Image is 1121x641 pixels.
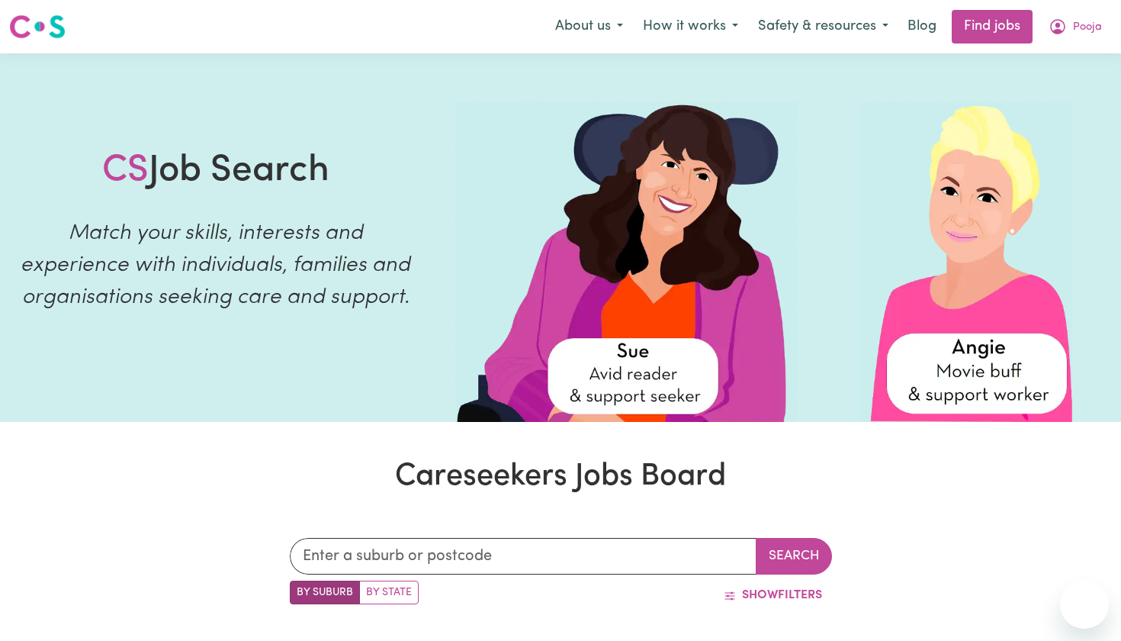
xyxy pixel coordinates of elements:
[742,589,778,601] span: Show
[102,153,149,189] span: CS
[756,538,832,575] button: Search
[748,11,898,43] button: Safety & resources
[290,581,360,604] label: Search by suburb/post code
[545,11,633,43] button: About us
[9,9,66,44] a: Careseekers logo
[290,538,756,575] input: Enter a suburb or postcode
[633,11,748,43] button: How it works
[952,10,1033,43] a: Find jobs
[1073,19,1102,36] span: Pooja
[359,581,419,604] label: Search by state
[1060,580,1109,629] iframe: Button to launch messaging window
[898,10,946,43] a: Blog
[18,217,413,314] p: Match your skills, interests and experience with individuals, families and organisations seeking ...
[1039,11,1112,43] button: My Account
[714,581,832,610] button: ShowFilters
[102,150,329,194] h1: Job Search
[9,13,66,40] img: Careseekers logo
